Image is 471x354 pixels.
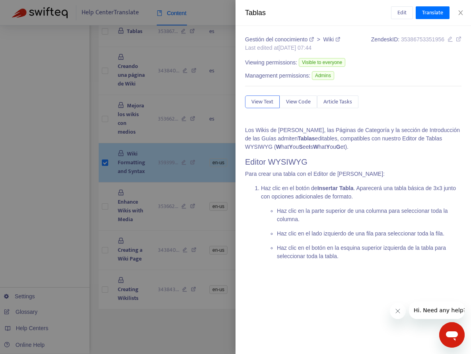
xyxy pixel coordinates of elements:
p: Los Wikis de [PERSON_NAME], las Páginas de Categoría y la sección de Introducción de las Guías ad... [245,126,461,151]
button: Translate [416,6,450,19]
strong: I [309,144,310,150]
strong: Y [326,144,330,150]
a: Wiki [323,36,340,43]
strong: Insertar Tabla [317,185,354,191]
button: View Code [280,95,317,108]
p: Haz clic en la parte superior de una columna para seleccionar toda la columna. [277,207,461,224]
div: Tablas [245,8,391,18]
a: Gestión del conocimiento [245,36,315,43]
span: Viewing permissions: [245,58,297,67]
button: Edit [391,6,413,19]
span: 35386753351956 [401,36,444,43]
span: Admins [312,71,334,80]
span: Translate [422,8,443,17]
span: Management permissions: [245,72,310,80]
div: Zendesk ID: [371,35,461,52]
strong: W [313,144,318,150]
button: Article Tasks [317,95,358,108]
strong: S [299,144,302,150]
span: View Text [251,97,273,106]
h2: Editor WYSIWYG [245,157,461,167]
strong: W [276,144,281,150]
button: Close [455,9,466,17]
span: Visible to everyone [299,58,345,67]
p: Para crear una tabla con el Editor de [PERSON_NAME]: [245,170,461,178]
span: View Code [286,97,311,106]
span: Article Tasks [323,97,352,106]
span: Hi. Need any help? [5,6,57,12]
button: View Text [245,95,280,108]
div: Last edited at [DATE] 07:44 [245,44,340,52]
iframe: Close message [390,303,406,319]
iframe: Button to launch messaging window [439,322,465,348]
span: Edit [397,8,407,17]
strong: G [336,144,341,150]
span: close [457,10,464,16]
strong: Y [289,144,292,150]
p: Haz clic en el botón de . Aparecerá una tabla básica de 3x3 junto con opciones adicionales de for... [261,184,461,201]
div: > [245,35,340,44]
iframe: Message from company [409,301,465,319]
p: Haz clic en el lado izquierdo de una fila para seleccionar toda la fila. [277,230,461,238]
strong: Tablas [298,135,315,142]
